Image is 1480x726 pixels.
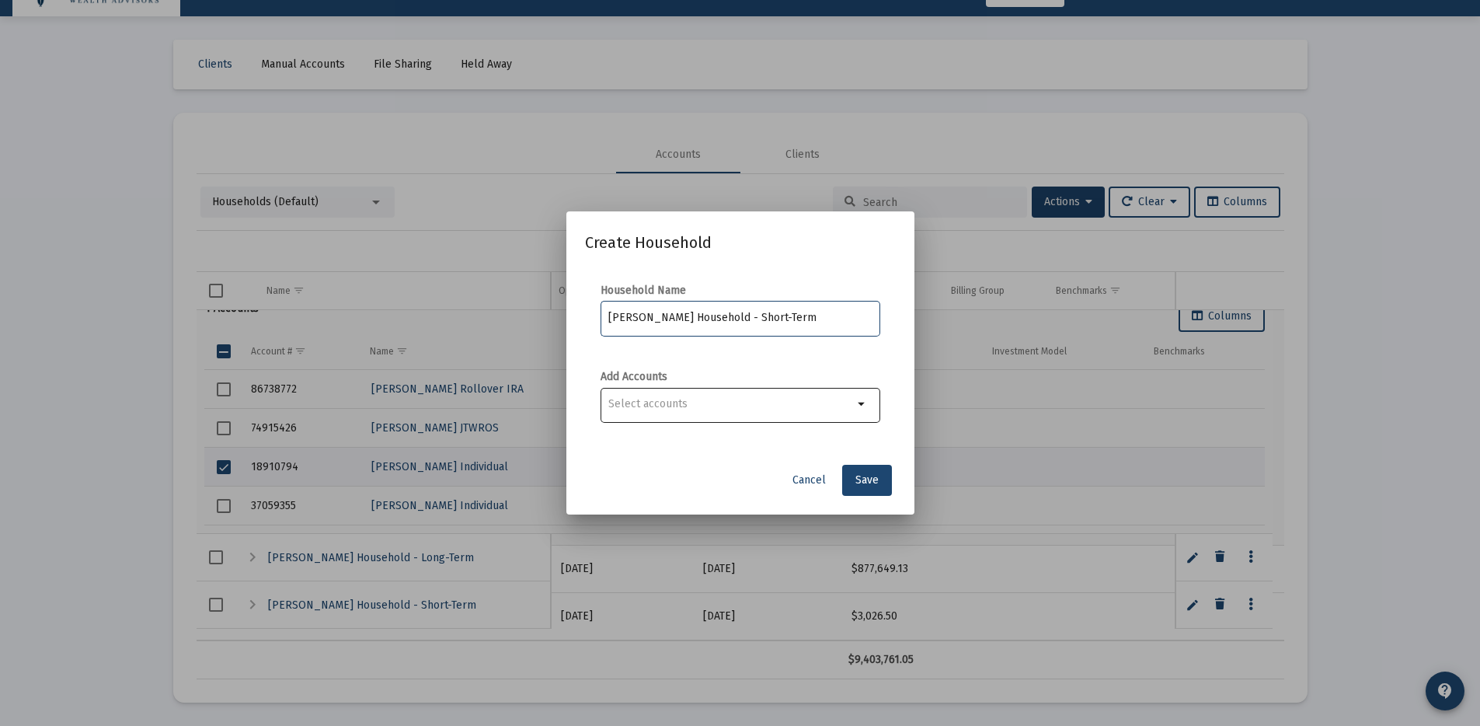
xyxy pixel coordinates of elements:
button: Cancel [780,465,838,496]
input: e.g. Smith Household [608,312,872,324]
button: Save [842,465,892,496]
mat-icon: arrow_drop_down [853,395,872,414]
label: Household Name [601,284,686,297]
h2: Create Household [585,230,896,255]
span: Save [855,473,879,487]
label: Add Accounts [601,370,667,383]
mat-chip-list: Selection [608,395,853,414]
span: Cancel [792,473,826,487]
input: Select accounts [608,398,853,410]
